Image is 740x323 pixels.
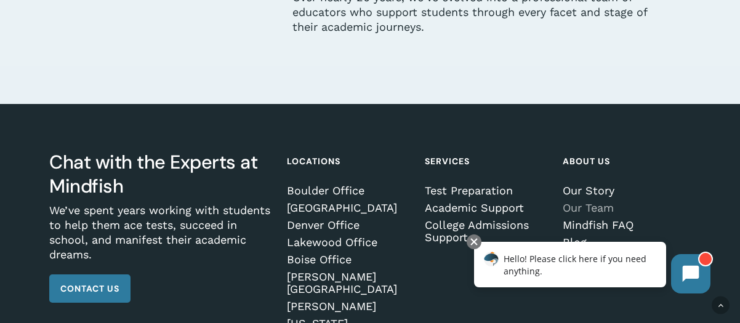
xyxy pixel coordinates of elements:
h4: Locations [287,150,412,172]
a: [GEOGRAPHIC_DATA] [287,202,412,214]
a: [PERSON_NAME][GEOGRAPHIC_DATA] [287,271,412,295]
a: Our Story [563,185,688,197]
h4: About Us [563,150,688,172]
a: Contact Us [49,274,131,303]
p: We’ve spent years working with students to help them ace tests, succeed in school, and manifest t... [49,203,274,274]
iframe: Chatbot [461,232,723,306]
a: Boise Office [287,253,412,266]
a: Academic Support [425,202,550,214]
h4: Services [425,150,550,172]
span: Contact Us [60,282,119,295]
a: Test Preparation [425,185,550,197]
a: Our Team [563,202,688,214]
a: College Admissions Support [425,219,550,244]
a: Denver Office [287,219,412,231]
a: [PERSON_NAME] [287,300,412,313]
a: Mindfish FAQ [563,219,688,231]
h3: Chat with the Experts at Mindfish [49,150,274,198]
a: Lakewood Office [287,236,412,249]
a: Boulder Office [287,185,412,197]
